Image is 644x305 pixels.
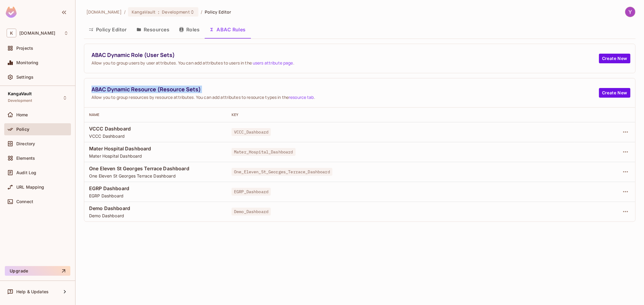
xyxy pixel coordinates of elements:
button: ABAC Rules [204,22,251,37]
span: Workspace: kangasys.com [19,31,55,36]
span: Policy Editor [205,9,231,15]
img: SReyMgAAAABJRU5ErkJggg== [6,7,17,18]
span: Audit Log [16,170,36,175]
span: VCCC Dashboard [89,125,222,132]
span: Mater Hospital Dashboard [89,145,222,152]
button: Create New [599,54,630,63]
span: One Eleven St Georges Terrace Dashboard [89,173,222,179]
span: Mater Hospital Dashboard [89,153,222,159]
li: / [124,9,126,15]
span: Elements [16,156,35,161]
span: EGRP Dashboard [89,185,222,192]
button: Policy Editor [84,22,132,37]
span: K [7,29,16,37]
span: Development [162,9,190,15]
span: One_Eleven_St_Georges_Terrace_Dashboard [232,168,332,176]
span: EGRP_Dashboard [232,188,271,196]
div: Name [89,112,222,117]
span: Help & Updates [16,289,49,294]
span: Allow you to group resources by resource attributes. You can add attributes to resource types in ... [91,94,599,100]
button: Create New [599,88,630,98]
span: Monitoring [16,60,39,65]
span: Home [16,112,28,117]
span: Projects [16,46,33,51]
a: users attribute page [253,60,293,66]
span: One Eleven St Georges Terrace Dashboard [89,165,222,172]
div: Key [232,112,569,117]
span: Policy [16,127,29,132]
span: URL Mapping [16,185,44,190]
span: Settings [16,75,34,80]
button: Roles [174,22,204,37]
span: : [158,10,160,14]
a: resource tab [289,94,314,100]
span: the active workspace [86,9,122,15]
span: KangaVault [132,9,155,15]
span: ABAC Dynamic Role (User Sets) [91,51,599,59]
span: Directory [16,141,35,146]
span: Connect [16,199,33,204]
span: Demo Dashboard [89,213,222,219]
span: ABAC Dynamic Resource (Resource Sets) [91,86,599,93]
span: VCCC_Dashboard [232,128,271,136]
span: Development [8,98,32,103]
span: VCCC Dashboard [89,133,222,139]
span: Demo Dashboard [89,205,222,212]
button: Resources [132,22,174,37]
span: Demo_Dashboard [232,208,271,215]
span: Allow you to group users by user attributes. You can add attributes to users in the . [91,60,599,66]
span: Mater_Hospital_Dashboard [232,148,296,156]
button: Upgrade [5,266,70,276]
li: / [201,9,202,15]
span: EGRP Dashboard [89,193,222,199]
img: Yashas Kashyap [625,7,635,17]
span: KangaVault [8,91,32,96]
